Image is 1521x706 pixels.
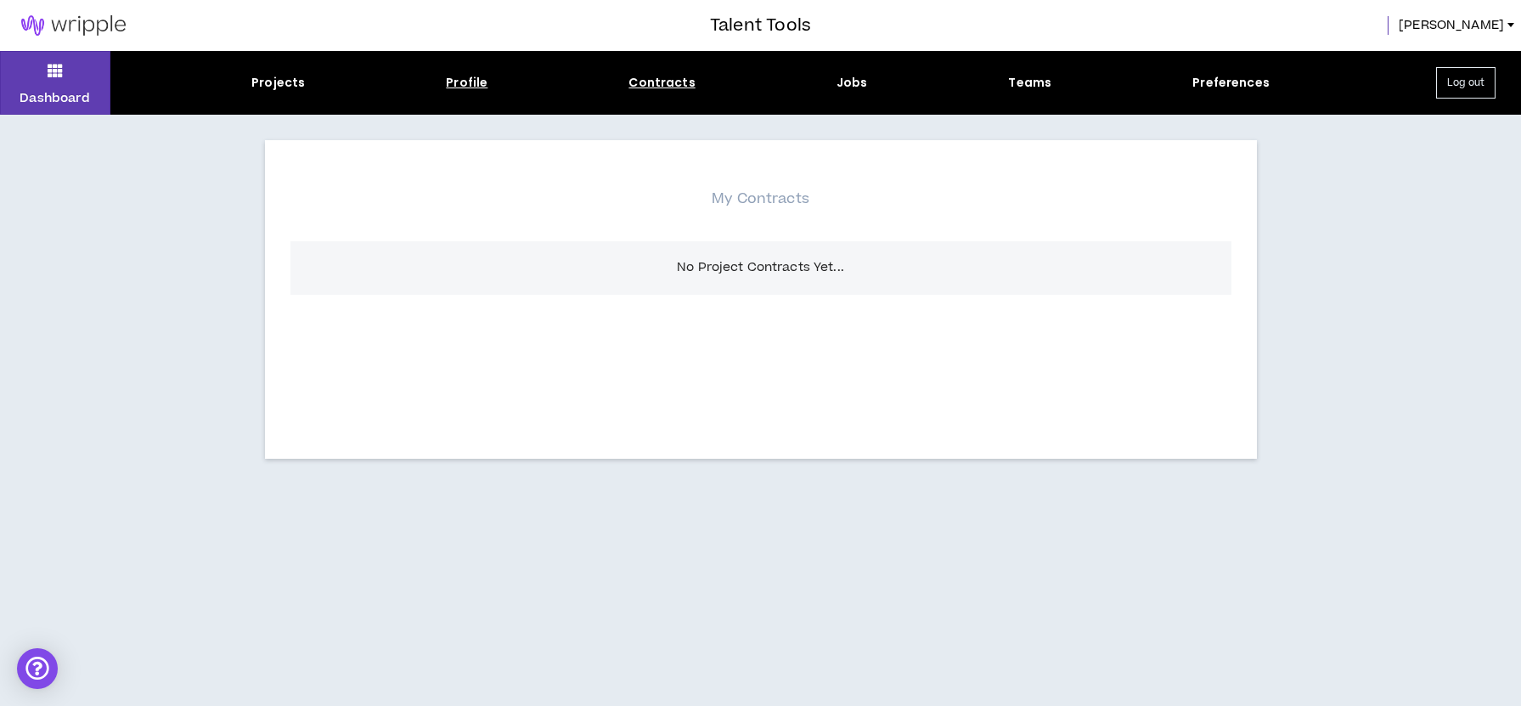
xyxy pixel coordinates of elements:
[712,191,809,207] h3: My Contracts
[837,74,868,92] div: Jobs
[1436,67,1496,99] button: Log out
[1399,16,1504,35] span: [PERSON_NAME]
[290,241,1231,294] div: No Project Contracts Yet...
[17,648,58,689] div: Open Intercom Messenger
[20,89,90,107] p: Dashboard
[446,74,487,92] div: Profile
[251,74,305,92] div: Projects
[1008,74,1051,92] div: Teams
[1192,74,1270,92] div: Preferences
[710,13,811,38] h3: Talent Tools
